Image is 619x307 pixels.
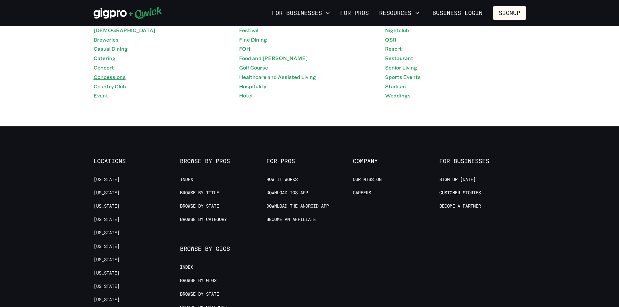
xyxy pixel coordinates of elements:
span: For Businesses [439,158,526,165]
button: For Businesses [269,7,332,19]
a: For Pros [338,7,371,19]
a: Careers [353,190,371,196]
a: Food and [PERSON_NAME] [239,54,308,63]
a: Business Login [427,6,488,20]
button: Signup [493,6,526,20]
a: [US_STATE] [94,176,120,183]
a: [US_STATE] [94,283,120,289]
button: Resources [377,7,422,19]
a: [US_STATE] [94,297,120,303]
a: QSR [385,35,396,45]
a: Country Club [94,82,126,91]
a: Index [180,264,193,270]
span: Company [353,158,439,165]
span: Locations [94,158,180,165]
a: Sports Events [385,72,421,82]
img: Qwick [94,6,162,19]
span: Browse by Gigs [180,245,266,252]
a: Become an Affiliate [266,216,316,223]
a: Browse by Title [180,190,219,196]
a: How it Works [266,176,298,183]
a: Index [180,176,193,183]
a: Browse by State [180,203,219,209]
a: Sign up [DATE] [439,176,476,183]
a: Healthcare and Assisted Living [239,72,316,82]
a: Event [94,91,108,100]
a: FOH [239,44,250,54]
a: [US_STATE] [94,190,120,196]
a: Nightclub [385,26,409,35]
a: Concessions [94,72,126,82]
a: Browse by Category [180,216,227,223]
iframe: Netlify Drawer [183,291,436,307]
a: Catering [94,54,116,63]
span: Browse by Pros [180,158,266,165]
span: For Pros [266,158,353,165]
a: Stadium [385,82,406,91]
a: Golf Course [239,63,268,72]
a: Download the Android App [266,203,329,209]
a: [DEMOGRAPHIC_DATA] [94,26,155,35]
a: Resort [385,44,402,54]
a: Hotel [239,91,252,100]
a: Restaurant [385,54,413,63]
a: Hospitality [239,82,266,91]
a: [US_STATE] [94,203,120,209]
a: Our Mission [353,176,381,183]
a: Weddings [385,91,411,100]
a: Senior Living [385,63,417,72]
a: Festival [239,26,258,35]
a: [US_STATE] [94,230,120,236]
a: [US_STATE] [94,216,120,223]
a: Customer stories [439,190,481,196]
a: [US_STATE] [94,257,120,263]
a: Become a Partner [439,203,481,209]
a: Browse by Gigs [180,277,216,284]
a: Fine Dining [239,35,267,45]
a: [US_STATE] [94,270,120,276]
a: Browse by State [180,291,219,297]
a: Breweries [94,35,119,45]
a: Concert [94,63,114,72]
a: [US_STATE] [94,243,120,249]
a: Download IOS App [266,190,308,196]
a: Casual Dining [94,44,128,54]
